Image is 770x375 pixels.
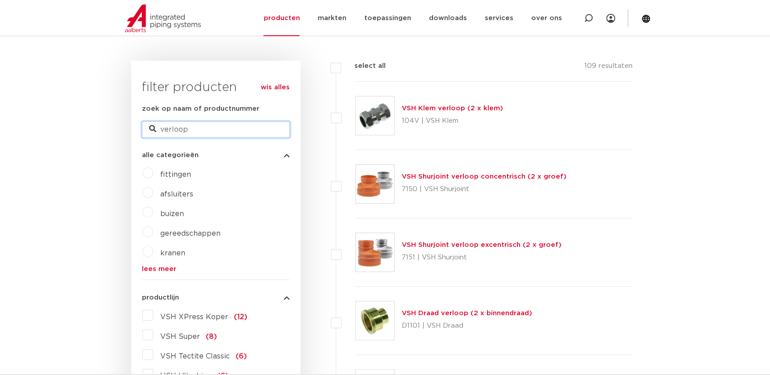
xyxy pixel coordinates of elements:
a: VSH Klem verloop (2 x klem) [402,105,503,112]
button: productlijn [142,294,290,301]
a: wis alles [261,82,290,93]
button: alle categorieën [142,152,290,158]
span: VSH XPress Koper [160,313,228,321]
span: (6) [236,353,247,360]
a: buizen [160,210,184,217]
span: (8) [206,333,217,340]
label: zoek op naam of productnummer [142,104,259,114]
a: afsluiters [160,191,193,198]
img: Thumbnail for VSH Klem verloop (2 x klem) [356,96,394,135]
a: gereedschappen [160,230,221,237]
img: Thumbnail for VSH Shurjoint verloop excentrisch (2 x groef) [356,233,394,271]
p: 104V | VSH Klem [402,114,503,128]
p: 7151 | VSH Shurjoint [402,250,562,265]
img: Thumbnail for VSH Draad verloop (2 x binnendraad) [356,301,394,340]
a: fittingen [160,171,191,178]
a: kranen [160,250,185,257]
a: VSH Draad verloop (2 x binnendraad) [402,310,532,317]
span: (12) [234,313,247,321]
a: VSH Shurjoint verloop concentrisch (2 x groef) [402,173,566,180]
span: alle categorieën [142,152,199,158]
span: VSH Super [160,333,200,340]
p: D1101 | VSH Draad [402,319,532,333]
h3: filter producten [142,79,290,96]
p: 7150 | VSH Shurjoint [402,182,566,196]
span: VSH Tectite Classic [160,353,230,360]
input: zoeken [142,121,290,137]
span: productlijn [142,294,179,301]
label: select all [341,61,386,71]
p: 109 resultaten [584,61,632,75]
img: Thumbnail for VSH Shurjoint verloop concentrisch (2 x groef) [356,165,394,203]
a: lees meer [142,266,290,272]
a: VSH Shurjoint verloop excentrisch (2 x groef) [402,242,562,248]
